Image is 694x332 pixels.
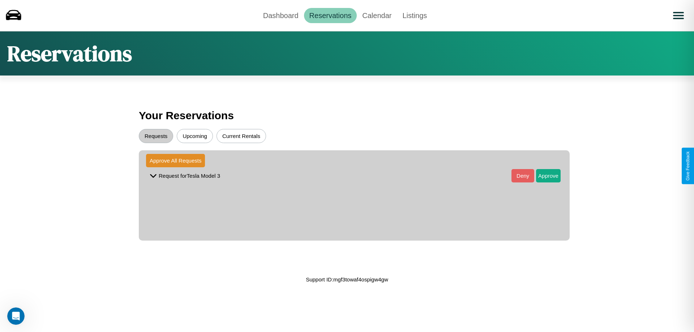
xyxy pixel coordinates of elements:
button: Requests [139,129,173,143]
button: Open menu [668,5,689,26]
a: Reservations [304,8,357,23]
a: Dashboard [258,8,304,23]
button: Approve [536,169,561,182]
p: Support ID: mgf3towaf4ospigw4gw [306,275,388,284]
a: Listings [397,8,432,23]
button: Current Rentals [217,129,266,143]
iframe: Intercom live chat [7,307,25,325]
button: Deny [511,169,534,182]
h3: Your Reservations [139,106,555,125]
p: Request for Tesla Model 3 [159,171,220,181]
a: Calendar [357,8,397,23]
div: Give Feedback [685,151,690,181]
button: Approve All Requests [146,154,205,167]
h1: Reservations [7,39,132,68]
button: Upcoming [177,129,213,143]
